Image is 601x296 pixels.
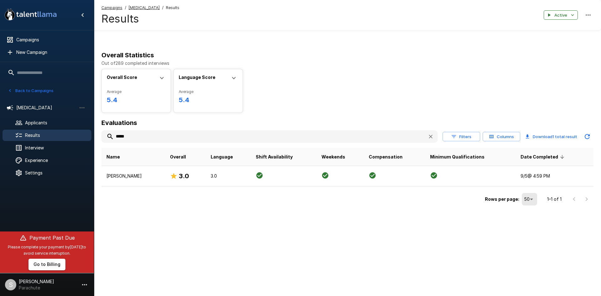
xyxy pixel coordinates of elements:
[107,89,166,95] span: Average
[321,172,329,179] svg: Criteria Met
[107,75,137,80] b: Overall Score
[179,171,189,181] h6: 3.0
[321,153,345,161] span: Weekends
[485,196,519,202] p: Rows per page:
[106,153,120,161] span: Name
[101,12,179,25] h4: Results
[179,95,238,105] h6: 5.4
[211,173,246,179] p: 3.0
[516,166,593,186] td: 9/5 @ 4:59 PM
[170,153,186,161] span: Overall
[523,130,580,143] button: Download1 total result
[179,89,238,95] span: Average
[101,51,154,59] b: Overall Statistics
[256,153,293,161] span: Shift Availability
[521,153,566,161] span: Date Completed
[101,119,137,127] b: Evaluations
[179,75,215,80] b: Language Score
[369,172,376,179] svg: Criteria Met
[430,172,438,179] svg: Criteria Met
[369,153,403,161] span: Compensation
[443,132,480,142] button: Filters
[256,172,263,179] svg: Criteria Met
[107,95,166,105] h6: 5.4
[581,130,593,143] button: Updated Today - 4:37 PM
[522,193,537,205] div: 50
[211,153,233,161] span: Language
[430,153,485,161] span: Minimum Qualifications
[547,196,562,202] p: 1–1 of 1
[483,132,520,142] button: Columns
[101,60,593,66] p: Out of 289 completed interviews
[106,173,160,179] p: [PERSON_NAME]
[544,10,578,20] button: Active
